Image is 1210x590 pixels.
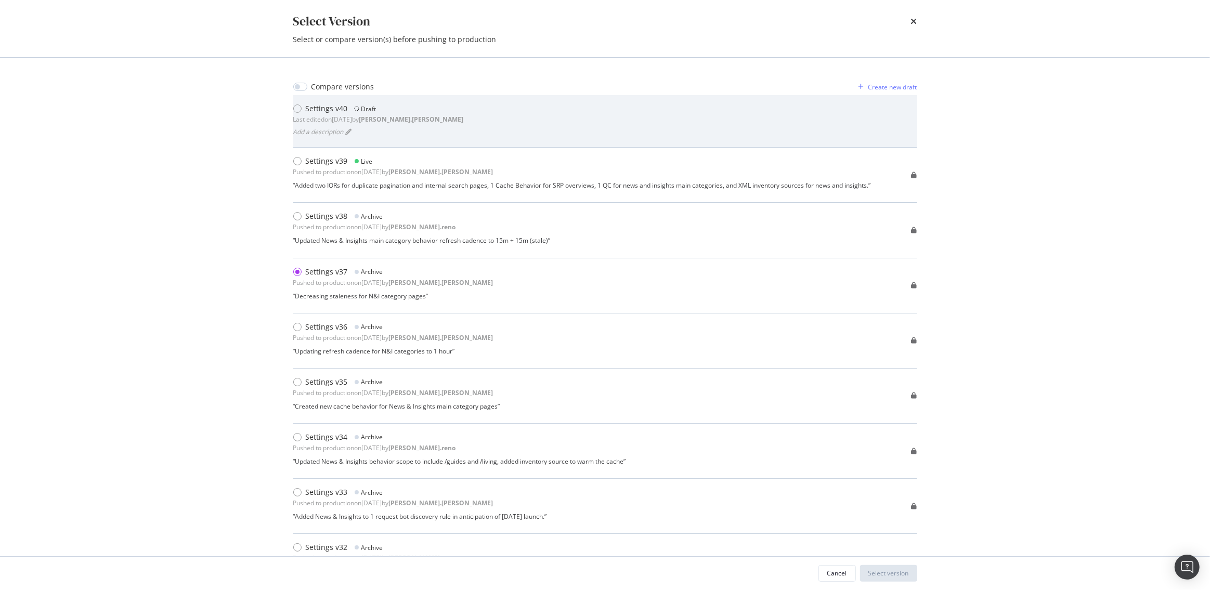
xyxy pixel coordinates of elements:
[818,565,856,582] button: Cancel
[306,156,348,166] div: Settings v39
[293,402,500,411] div: “ Created new cache behavior for News & Insights main category pages ”
[389,554,456,562] b: [PERSON_NAME].reno
[361,488,383,497] div: Archive
[306,542,348,553] div: Settings v32
[389,443,456,452] b: [PERSON_NAME].reno
[868,83,917,91] div: Create new draft
[361,157,373,166] div: Live
[361,322,383,331] div: Archive
[293,292,493,300] div: “ Decreasing staleness for N&I category pages ”
[359,115,464,124] b: [PERSON_NAME].[PERSON_NAME]
[311,82,374,92] div: Compare versions
[293,222,456,231] div: Pushed to production on [DATE] by
[361,377,383,386] div: Archive
[389,222,456,231] b: [PERSON_NAME].reno
[361,104,376,113] div: Draft
[293,388,493,397] div: Pushed to production on [DATE] by
[1175,555,1200,580] div: Open Intercom Messenger
[306,432,348,442] div: Settings v34
[293,443,456,452] div: Pushed to production on [DATE] by
[868,569,909,578] div: Select version
[361,267,383,276] div: Archive
[306,377,348,387] div: Settings v35
[293,167,493,176] div: Pushed to production on [DATE] by
[293,333,493,342] div: Pushed to production on [DATE] by
[306,487,348,497] div: Settings v33
[293,236,551,245] div: “ Updated News & Insights main category behavior refresh cadence to 15m + 15m (stale) ”
[293,127,344,136] span: Add a description
[293,457,626,466] div: “ Updated News & Insights behavior scope to include /guides and /living, added inventory source t...
[306,322,348,332] div: Settings v36
[293,347,493,356] div: “ Updating refresh cadence for N&I categories to 1 hour ”
[389,333,493,342] b: [PERSON_NAME].[PERSON_NAME]
[306,211,348,221] div: Settings v38
[293,12,371,30] div: Select Version
[293,34,917,45] div: Select or compare version(s) before pushing to production
[361,543,383,552] div: Archive
[361,212,383,221] div: Archive
[293,278,493,287] div: Pushed to production on [DATE] by
[306,267,348,277] div: Settings v37
[389,499,493,507] b: [PERSON_NAME].[PERSON_NAME]
[911,12,917,30] div: times
[860,565,917,582] button: Select version
[293,181,871,190] div: “ Added two IORs for duplicate pagination and internal search pages, 1 Cache Behavior for SRP ove...
[361,432,383,441] div: Archive
[827,569,847,578] div: Cancel
[293,115,464,124] div: Last edited on [DATE] by
[293,512,547,521] div: “ Added News & Insights to 1 request bot discovery rule in anticipation of [DATE] launch. ”
[389,388,493,397] b: [PERSON_NAME].[PERSON_NAME]
[389,167,493,176] b: [PERSON_NAME].[PERSON_NAME]
[854,78,917,95] button: Create new draft
[293,554,456,562] div: Pushed to production on [DATE] by
[306,103,348,114] div: Settings v40
[389,278,493,287] b: [PERSON_NAME].[PERSON_NAME]
[293,499,493,507] div: Pushed to production on [DATE] by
